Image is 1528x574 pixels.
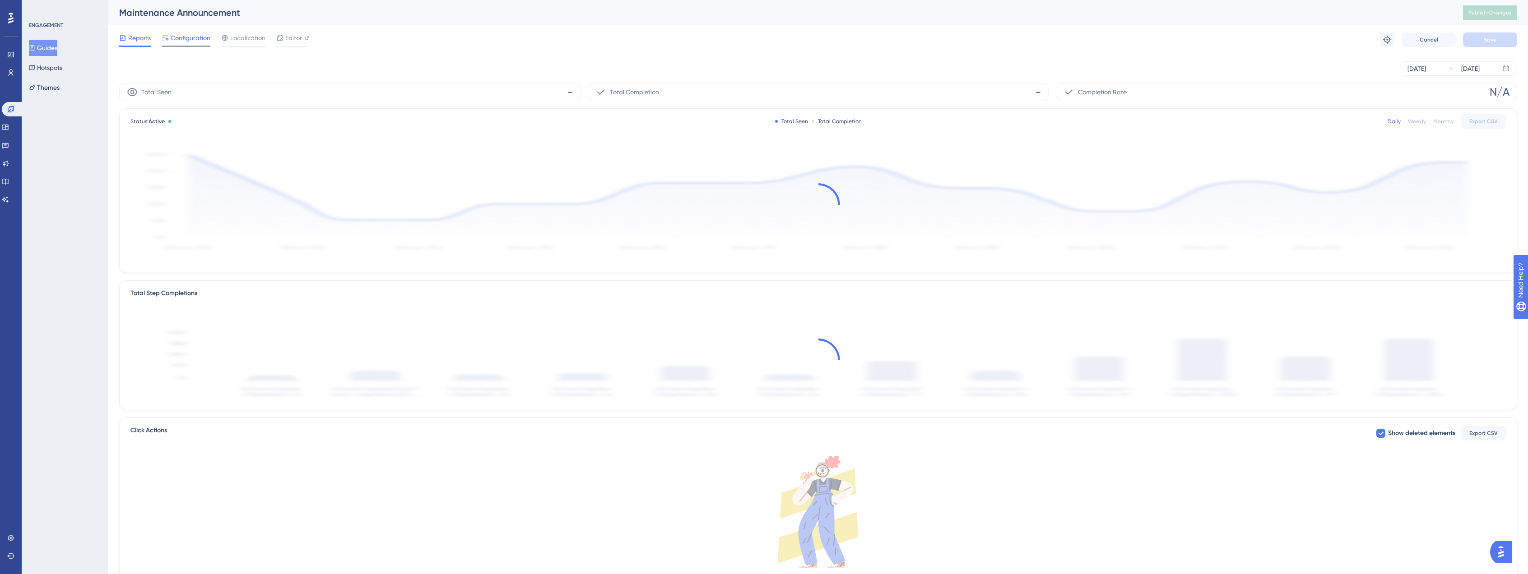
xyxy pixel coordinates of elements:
[128,32,151,43] span: Reports
[1407,63,1426,74] div: [DATE]
[812,118,862,125] div: Total Completion
[1468,9,1512,16] span: Publish Changes
[171,32,210,43] span: Configuration
[775,118,808,125] div: Total Seen
[1490,85,1509,99] span: N/A
[130,118,165,125] span: Status:
[1433,118,1454,125] div: Monthly
[130,425,167,441] span: Click Actions
[1408,118,1426,125] div: Weekly
[285,32,302,43] span: Editor
[1490,538,1517,565] iframe: UserGuiding AI Assistant Launcher
[1388,118,1401,125] div: Daily
[119,6,1440,19] div: Maintenance Announcement
[1402,32,1456,47] button: Cancel
[230,32,265,43] span: Localization
[567,85,573,99] span: -
[1469,118,1498,125] span: Export CSV
[1420,36,1438,43] span: Cancel
[1078,87,1127,97] span: Completion Rate
[21,2,56,13] span: Need Help?
[29,22,63,29] div: ENGAGEMENT
[1484,36,1496,43] span: Save
[1469,430,1498,437] span: Export CSV
[1461,426,1506,440] button: Export CSV
[29,40,57,56] button: Guides
[1388,428,1455,439] span: Show deleted elements
[1463,5,1517,20] button: Publish Changes
[1036,85,1041,99] span: -
[141,87,172,97] span: Total Seen
[610,87,659,97] span: Total Completion
[1463,32,1517,47] button: Save
[1461,114,1506,129] button: Export CSV
[29,79,60,96] button: Themes
[29,60,62,76] button: Hotspots
[130,288,197,299] div: Total Step Completions
[149,118,165,125] span: Active
[1461,63,1480,74] div: [DATE]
